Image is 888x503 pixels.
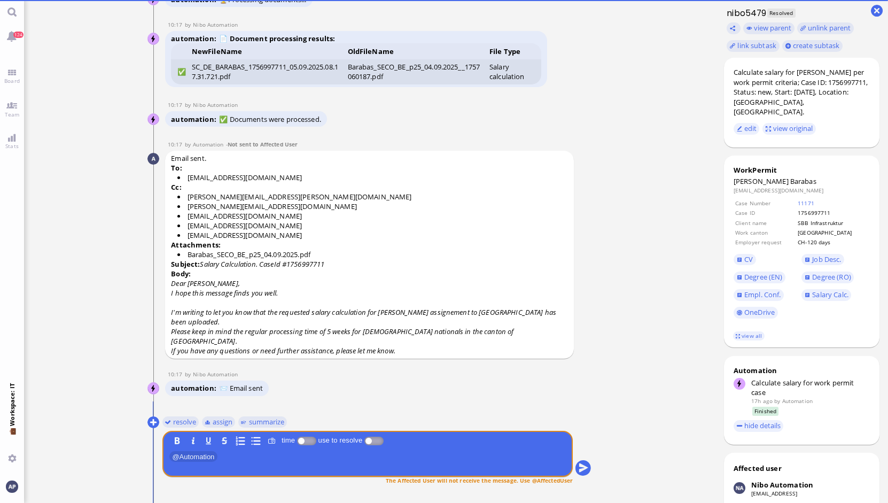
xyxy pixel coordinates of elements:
strong: To: [171,163,182,173]
a: Salary Calc. [801,289,851,301]
label: use to resolve [316,436,364,444]
a: Empl. Conf. [734,289,784,301]
p: I hope this message finds you well. I'm writing to let you know that the requested salary calcula... [171,288,568,327]
button: hide details [734,420,784,432]
strong: Attachments: [171,240,221,250]
button: edit [734,123,760,135]
a: view all [733,331,764,341]
strong: Cc: [171,182,181,192]
span: automation@nibo.ai [193,21,238,28]
td: Work canton [735,228,796,237]
span: Automation [169,451,217,462]
span: 10:17 [168,21,185,28]
span: automation@bluelakelegal.com [193,141,223,148]
span: [PERSON_NAME] [734,176,789,186]
p: Please keep in mind the regular processing time of 5 weeks for [DEMOGRAPHIC_DATA] nationals in th... [171,327,568,346]
h1: nibo5479 [724,7,767,19]
button: view original [762,123,816,135]
td: Salary calculation [487,59,542,84]
li: Barabas_SECO_BE_p25_04.09.2025.pdf [177,250,568,259]
td: ✅ [171,59,189,84]
span: by [774,397,780,405]
span: by [185,141,193,148]
span: automation [171,114,219,124]
button: assign [202,416,236,428]
img: Nibo Automation [148,114,160,126]
span: Finished [752,407,779,416]
p: Dear [PERSON_NAME], [171,278,568,288]
button: B [172,435,183,446]
span: automation@bluelakelegal.com [782,397,813,405]
span: Job Desc. [812,254,841,264]
span: automation@nibo.ai [193,101,238,109]
li: [EMAIL_ADDRESS][DOMAIN_NAME] [177,221,568,230]
td: Client name [735,219,796,227]
span: automation@nibo.ai [193,370,238,378]
span: 17h ago [751,397,773,405]
button: U [203,435,215,446]
div: Nibo Automation [751,480,813,490]
button: resolve [162,416,199,428]
td: Case ID [735,208,796,217]
a: Degree (EN) [734,272,785,283]
td: Employer request [735,238,796,246]
span: Empl. Conf. [744,290,781,299]
span: by [185,101,193,109]
a: CV [734,254,756,266]
button: unlink parent [797,22,854,34]
li: [EMAIL_ADDRESS][DOMAIN_NAME] [177,211,568,221]
div: WorkPermit [734,165,870,175]
img: Automation [147,153,159,165]
li: [EMAIL_ADDRESS][DOMAIN_NAME] [177,230,568,240]
span: by [185,21,193,28]
img: Nibo Automation [148,33,160,45]
p-inputswitch: use to resolve [364,436,384,444]
button: I [187,435,199,446]
task-group-action-menu: link subtask [727,40,779,52]
span: 💼 Workspace: IT [8,426,16,450]
li: [PERSON_NAME][EMAIL_ADDRESS][PERSON_NAME][DOMAIN_NAME] [177,192,568,202]
th: File Type [487,43,542,59]
td: [GEOGRAPHIC_DATA] [797,228,868,237]
strong: Body: [171,269,191,278]
button: view parent [743,22,794,34]
span: @ [172,452,179,460]
i: Salary Calculation. CaseId #1756997711 [200,259,324,269]
th: NewFileName [189,43,345,59]
span: Stats [3,142,21,150]
td: SBB Infrastruktur [797,219,868,227]
div: Affected user [734,463,782,473]
a: OneDrive [734,307,778,319]
button: create subtask [782,40,843,52]
dd: [EMAIL_ADDRESS][DOMAIN_NAME] [734,187,870,194]
span: Team [2,111,22,118]
a: Job Desc. [801,254,844,266]
span: 124 [13,32,24,38]
span: CV [744,254,753,264]
a: Degree (RO) [801,272,854,283]
li: [EMAIL_ADDRESS][DOMAIN_NAME] [177,173,568,182]
span: 10:17 [168,370,185,378]
a: [EMAIL_ADDRESS] [751,490,797,497]
img: Nibo Automation [148,383,160,394]
div: Calculate salary for work permit case [751,378,869,397]
img: You [6,481,18,492]
td: 1756997711 [797,208,868,217]
span: link subtask [737,41,776,50]
a: 11171 [798,199,814,207]
span: Email sent. [171,153,568,355]
span: Barabas [790,176,816,186]
td: CH-120 days [797,238,868,246]
div: Automation [734,366,870,375]
span: Board [2,77,22,84]
label: time [279,436,297,444]
p-inputswitch: Log time spent [297,436,316,444]
button: summarize [238,416,287,428]
button: S [219,435,230,446]
span: - [226,141,298,148]
span: 10:17 [168,141,185,148]
td: Case Number [735,199,796,207]
span: Not sent to Affected User [228,141,298,148]
img: Nibo Automation [734,482,745,494]
span: automation [171,383,219,393]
